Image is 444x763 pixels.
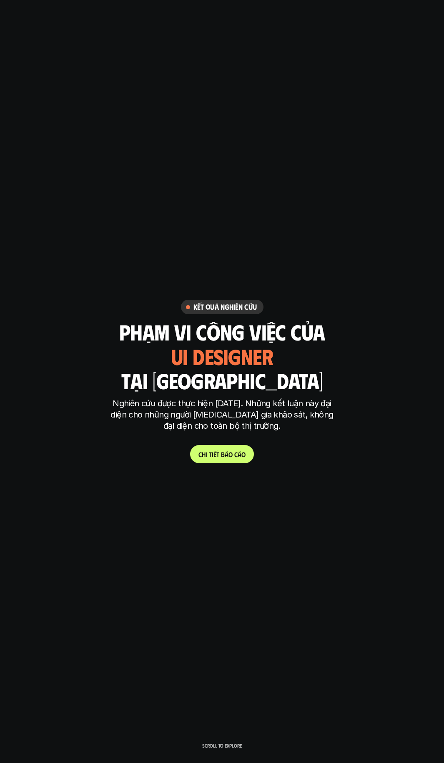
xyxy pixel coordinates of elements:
span: b [221,450,225,458]
span: t [216,450,219,458]
p: Nghiên cứu được thực hiện [DATE]. Những kết luận này đại diện cho những người [MEDICAL_DATA] gia ... [108,398,337,432]
span: o [241,450,246,458]
span: á [238,450,241,458]
span: t [209,450,212,458]
span: h [202,450,206,458]
span: ế [213,450,216,458]
a: Chitiếtbáocáo [190,445,254,463]
span: i [206,450,207,458]
span: C [198,450,202,458]
span: á [225,450,228,458]
h2: phạm vi công việc của [119,320,325,344]
span: c [234,450,238,458]
p: Scroll to explore [202,743,242,748]
h6: Kết quả nghiên cứu [193,302,257,312]
span: i [212,450,213,458]
span: o [228,450,233,458]
h2: tại [GEOGRAPHIC_DATA] [121,369,323,393]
